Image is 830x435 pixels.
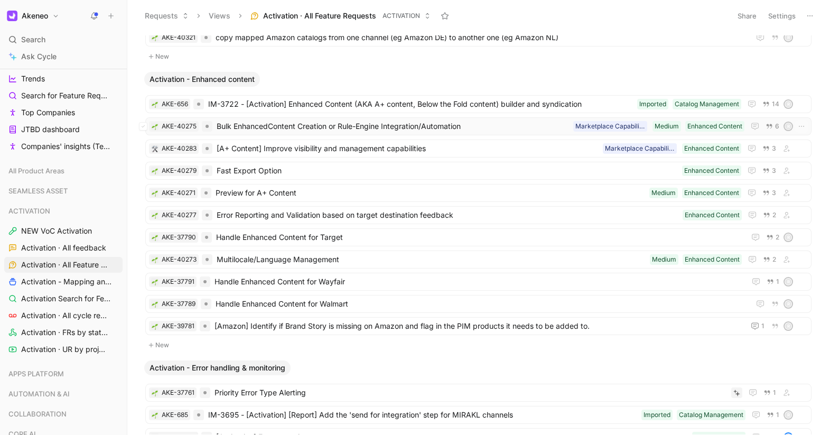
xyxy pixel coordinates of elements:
div: APPS PLATFORM [4,366,123,385]
button: View actions [108,243,118,253]
a: Trends [4,71,123,87]
button: 1 [764,276,781,288]
div: AKE-656 [162,99,188,109]
a: Top Companies [4,105,123,121]
span: Search for Feature Requests [21,90,109,101]
button: Settings [763,8,800,23]
div: AKE-40271 [162,188,195,198]
span: APPS PLATFORM [8,368,64,379]
a: NEW VoC Activation [4,223,123,239]
button: 🌱 [151,411,158,419]
div: Enhanced Content [687,121,742,132]
a: 🌱AKE-40321copy mapped Amazon catalogs from one channel (eg Amazon DE) to another one (eg Amazon NL)R [145,29,812,47]
div: Medium [655,121,679,132]
div: R [785,123,792,130]
button: 🌱 [151,300,158,308]
div: Enhanced Content [684,143,739,154]
div: ACTIVATION [4,203,123,219]
div: AKE-40283 [162,143,197,154]
div: AKE-40277 [162,210,197,220]
div: COLLABORATION [4,406,123,422]
span: Multilocale/Language Management [217,253,646,266]
button: AkeneoAkeneo [4,8,62,23]
div: Enhanced Content [685,254,740,265]
span: Activation · All feedback [21,243,106,253]
a: 🛠️AKE-40283[A+ Content] Improve visibility and management capabilitiesEnhanced ContentMarketplace... [145,140,812,158]
div: Medium [652,254,676,265]
img: 🌱 [152,212,158,219]
button: 🌱 [151,167,158,174]
div: AUTOMATION & AI [4,386,123,402]
div: AKE-37790 [162,232,196,243]
div: Catalog Management [675,99,739,109]
button: View actions [110,310,120,321]
div: Imported [644,410,670,420]
span: Trends [21,73,45,84]
div: AKE-37791 [162,276,194,287]
a: 🌱AKE-37761Priority Error Type Alerting1 [145,384,812,402]
div: AKE-37789 [162,299,195,309]
img: 🌱 [152,124,158,130]
span: 2 [772,212,776,218]
div: AKE-685 [162,410,188,420]
img: 🌱 [152,390,158,396]
span: Priority Error Type Alerting [215,386,727,399]
div: AKE-40273 [162,254,197,265]
div: APPS PLATFORM [4,366,123,382]
span: 14 [772,101,779,107]
span: Activation · All cycle recordings [21,310,110,321]
button: View actions [111,293,122,304]
button: 1 [761,387,778,399]
div: All Product Areas [4,163,123,182]
span: Activation · UR by project [21,344,108,355]
button: 🌱 [151,234,158,241]
span: Error Reporting and Validation based on target destination feedback [217,209,678,221]
button: 🌱 [151,278,158,285]
img: 🌱 [152,101,158,108]
span: 1 [761,323,764,329]
a: Ask Cycle [4,49,123,64]
div: AKE-37761 [162,387,194,398]
div: SEAMLESS ASSET [4,183,123,202]
div: 🌱 [151,256,158,263]
span: [Amazon] Identify if Brand Story is missing on Amazon and flag in the PIM products it needs to be... [215,320,740,332]
div: Marketplace Capabilities [605,143,675,154]
button: View actions [109,90,119,101]
a: 🌱AKE-37791Handle Enhanced Content for Wayfair1R [145,273,812,291]
span: 1 [776,279,779,285]
img: 🌱 [152,168,158,174]
span: Activation · All Feature Requests [21,260,110,270]
div: 🌱 [151,123,158,130]
div: Enhanced Content [684,188,739,198]
button: Activation · All Feature RequestsACTIVATION [246,8,435,24]
button: Share [733,8,761,23]
div: AKE-39781 [162,321,194,331]
span: 6 [775,123,779,129]
span: 3 [772,168,776,174]
a: Activation · All feedback [4,240,123,256]
div: R [785,322,792,330]
button: View actions [110,260,120,270]
img: 🛠️ [152,146,158,152]
button: Requests [140,8,193,24]
span: copy mapped Amazon catalogs from one channel (eg Amazon DE) to another one (eg Amazon NL) [216,31,745,44]
a: 🌱AKE-39781[Amazon] Identify if Brand Story is missing on Amazon and flag in the PIM products it n... [145,317,812,335]
div: R [785,411,792,419]
button: Activation - Error handling & monitoring [144,360,291,375]
span: 2 [776,234,779,240]
a: 🌱AKE-40275Bulk EnhancedContent Creation or Rule-Engine Integration/AutomationEnhanced ContentMedi... [145,117,812,135]
button: 3 [760,187,778,199]
a: 🌱AKE-40273Multilocale/Language ManagementEnhanced ContentMedium2 [145,251,812,269]
a: Activation - Mapping and Transformation [4,274,123,290]
span: Activation · FRs by status [21,327,108,338]
a: 🌱AKE-40271Preview for A+ ContentEnhanced ContentMedium3 [145,184,812,202]
button: View actions [108,344,118,355]
button: View actions [111,276,122,287]
div: SEAMLESS ASSET [4,183,123,199]
button: View actions [108,226,118,236]
div: 🌱 [151,100,158,108]
span: All Product Areas [8,165,64,176]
